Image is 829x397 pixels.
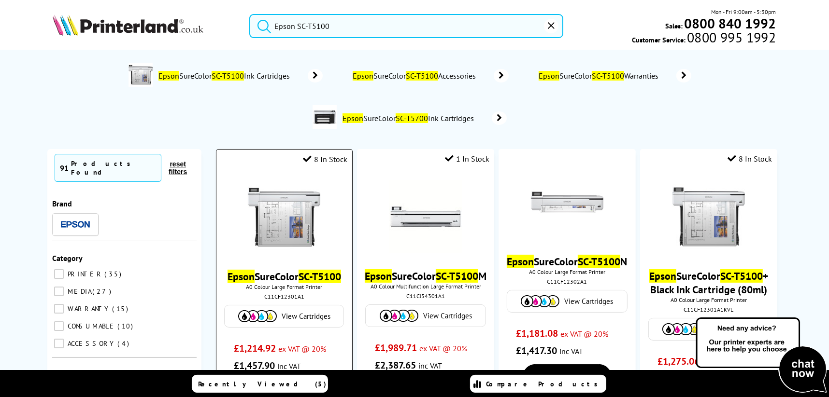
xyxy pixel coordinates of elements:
span: ex VAT @ 20% [561,329,609,339]
span: 27 [92,287,114,296]
div: 1 In Stock [445,154,489,164]
div: C11CJ54301A1 [364,292,486,300]
span: 15 [112,304,130,313]
input: WARRANTY 15 [54,304,64,314]
input: ACCESSORY 4 [54,339,64,348]
mark: Epson [649,269,676,283]
mark: SC-T5100 [212,71,244,81]
span: View Cartridges [423,311,472,320]
a: View Cartridges [371,310,481,322]
a: View [523,364,612,389]
span: View Cartridges [564,297,613,306]
div: 8 In Stock [303,154,347,164]
a: EpsonSureColorSC-T5100Ink Cartridges [157,63,323,89]
span: inc VAT [560,346,584,356]
span: 35 [104,270,124,278]
span: £1,181.08 [516,327,558,340]
a: EpsonSureColorSC-T5100Warranties [538,69,691,82]
input: Search product or brand [249,14,563,38]
span: SureColor Ink Cartridges [157,71,293,81]
mark: SC-T5700 [396,113,428,123]
span: £1,417.30 [516,344,557,357]
span: A0 Colour Large Format Printer [503,268,630,275]
a: Compare Products [470,375,606,393]
span: £1,457.90 [234,359,275,372]
span: 0800 995 1992 [686,33,776,42]
img: Epson-SureColor-SC-T5100N-front-small.jpg [531,166,603,238]
span: £1,989.71 [375,342,417,354]
b: 0800 840 1992 [685,14,776,32]
span: CONSUMABLE [65,322,116,330]
a: Recently Viewed (5) [192,375,328,393]
img: C11CF12301A1-conspage.jpg [129,63,153,87]
a: 0800 840 1992 [683,19,776,28]
a: EpsonSureColorSC-T5700Ink Cartridges [342,105,507,131]
span: A0 Colour Multifunction Large Format Printer [362,283,489,290]
span: £1,214.92 [234,342,276,355]
div: Products Found [71,159,156,177]
mark: Epson [507,255,534,268]
mark: Epson [228,270,255,283]
mark: SC-T5100 [592,71,624,81]
a: EpsonSureColorSC-T5100M [365,269,486,283]
img: Cartridges [238,310,277,322]
span: 4 [117,339,131,348]
span: ACCESSORY [65,339,116,348]
a: EpsonSureColorSC-T5100N [507,255,627,268]
a: Printerland Logo [53,14,237,38]
span: A0 Colour Large Format Printer [645,296,772,303]
a: View Cartridges [229,310,339,322]
span: Sales: [666,21,683,30]
img: Cartridges [380,310,418,322]
mark: SC-T5100 [299,270,341,283]
input: PRINTER 35 [54,269,64,279]
span: PRINTER [65,270,103,278]
span: Category [52,253,83,263]
span: WARRANTY [65,304,111,313]
mark: Epson [539,71,559,81]
mark: SC-T5100 [720,269,763,283]
span: Customer Service: [632,33,776,44]
a: EpsonSureColorSC-T5100+ Black Ink Cartridge (80ml) [649,269,768,296]
span: 10 [117,322,135,330]
button: reset filters [161,160,194,176]
mark: Epson [365,269,392,283]
img: Open Live Chat window [694,316,829,395]
a: View Cartridges [512,295,622,307]
img: Cartridges [521,295,559,307]
mark: SC-T5100 [406,71,438,81]
span: 91 [60,163,69,173]
img: Cartridges [662,323,701,335]
img: Printerland Logo [53,14,203,36]
a: EpsonSureColorSC-T5100Accessories [352,69,509,82]
span: £2,387.65 [375,359,416,371]
span: MEDIA [65,287,91,296]
mark: Epson [353,71,373,81]
div: C11CF12301A1KVL [647,306,770,313]
a: View Cartridges [654,323,764,335]
span: Recently Viewed (5) [198,380,327,388]
span: SureColor Ink Cartridges [342,113,477,123]
img: Epson-SC-T5100-Front-Small.jpg [248,181,320,253]
span: £1,275.06 [657,355,700,368]
div: C11CF12302A1 [506,278,628,285]
span: SureColor Accessories [352,71,480,81]
span: Mon - Fri 9:00am - 5:30pm [712,7,776,16]
img: Epson-SC-T5100-Front-Small.jpg [672,180,745,253]
div: C11CF12301A1 [224,293,345,300]
span: View Cartridges [282,312,330,321]
span: inc VAT [418,361,442,370]
span: inc VAT [277,361,301,371]
mark: SC-T5100 [578,255,620,268]
span: A0 Colour Large Format Printer [221,283,347,290]
img: epson-sc-t5100m-small.jpg [389,180,462,253]
span: Brand [52,199,72,208]
div: 8 In Stock [728,154,772,164]
input: MEDIA 27 [54,287,64,296]
mark: SC-T5100 [436,269,478,283]
span: ex VAT @ 20% [419,343,467,353]
img: C11CH81301A1-conspage.jpg [313,105,337,129]
span: Compare Products [486,380,603,388]
a: EpsonSureColorSC-T5100 [228,270,341,283]
mark: Epson [343,113,363,123]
